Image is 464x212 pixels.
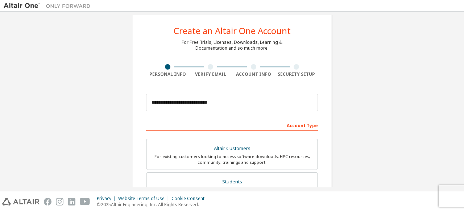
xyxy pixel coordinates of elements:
div: Verify Email [189,71,232,77]
img: linkedin.svg [68,198,75,205]
img: instagram.svg [56,198,63,205]
img: Altair One [4,2,94,9]
img: altair_logo.svg [2,198,40,205]
div: For Free Trials, Licenses, Downloads, Learning & Documentation and so much more. [182,40,282,51]
div: Account Type [146,119,318,131]
div: Personal Info [146,71,189,77]
div: Website Terms of Use [118,196,171,201]
div: Account Info [232,71,275,77]
div: For existing customers looking to access software downloads, HPC resources, community, trainings ... [151,154,313,165]
div: Create an Altair One Account [174,26,291,35]
img: facebook.svg [44,198,51,205]
div: Altair Customers [151,144,313,154]
div: Security Setup [275,71,318,77]
p: © 2025 Altair Engineering, Inc. All Rights Reserved. [97,201,209,208]
div: Students [151,177,313,187]
img: youtube.svg [80,198,90,205]
div: Privacy [97,196,118,201]
div: Cookie Consent [171,196,209,201]
div: For currently enrolled students looking to access the free Altair Student Edition bundle and all ... [151,187,313,199]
